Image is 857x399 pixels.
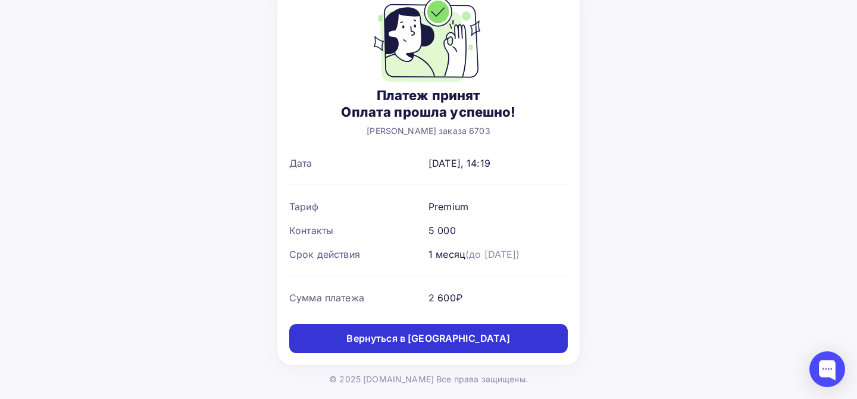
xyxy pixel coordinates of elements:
[341,125,515,137] div: [PERSON_NAME] заказа 6703
[289,247,428,261] div: Срок действия
[289,223,428,238] div: Контакты
[289,156,428,170] div: Дата
[289,291,428,305] div: Сумма платежа
[428,199,468,214] div: Premium
[341,104,515,120] div: Оплата прошла успешно!
[428,291,462,305] div: 2 600₽
[341,87,515,104] div: Платеж принят
[329,373,528,385] div: © 2025 [DOMAIN_NAME] Все права защищены.
[346,332,510,345] div: Вернуться в [GEOGRAPHIC_DATA]
[465,248,520,260] span: (до [DATE])
[289,199,428,214] div: Тариф
[428,223,456,238] div: 5 000
[428,247,520,261] div: 1 месяц
[428,156,490,170] div: [DATE], 14:19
